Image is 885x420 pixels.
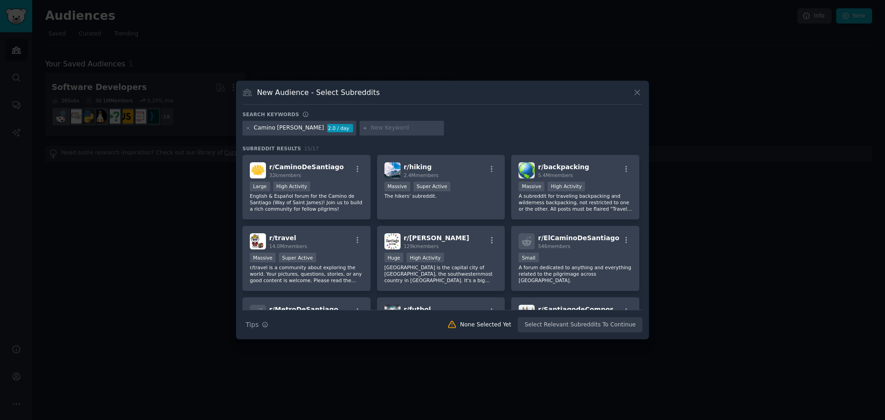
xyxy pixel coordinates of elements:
span: r/ hiking [404,163,432,171]
span: r/ ElCaminoDeSantiago [538,234,619,242]
span: r/ [PERSON_NAME] [404,234,469,242]
img: travel [250,233,266,249]
h3: New Audience - Select Subreddits [257,88,380,97]
span: 546 members [538,243,570,249]
div: High Activity [548,182,585,191]
p: The hikers' subreddit. [384,193,498,199]
img: backpacking [519,162,535,178]
span: 2.4M members [404,172,439,178]
img: CaminoDeSantiago [250,162,266,178]
p: A subreddit for traveling backpacking and wilderness backpacking, not restricted to one or the ot... [519,193,632,212]
p: [GEOGRAPHIC_DATA] is the capital city of [GEOGRAPHIC_DATA], the southwesternmost country in [GEOG... [384,264,498,284]
input: New Keyword [371,124,441,132]
p: A forum dedicated to anything and everything related to the pilgrimage across [GEOGRAPHIC_DATA]. [519,264,632,284]
div: Huge [384,253,404,262]
div: 2.0 / day [327,124,353,132]
span: r/ futbol [404,306,431,313]
img: Santiago [384,233,401,249]
span: r/ backpacking [538,163,589,171]
span: r/ travel [269,234,296,242]
img: SantiagodeCompostela [519,305,535,321]
span: r/ SantiagodeCompostela [538,306,628,313]
img: hiking [384,162,401,178]
div: None Selected Yet [460,321,511,329]
div: Camino [PERSON_NAME] [254,124,324,132]
span: 129k members [404,243,439,249]
span: 14.0M members [269,243,307,249]
div: Large [250,182,270,191]
div: Small [519,253,538,262]
span: Tips [246,320,259,330]
span: r/ MetroDeSantiago [269,306,338,313]
div: High Activity [273,182,311,191]
p: r/travel is a community about exploring the world. Your pictures, questions, stories, or any good... [250,264,363,284]
div: Massive [384,182,410,191]
span: r/ CaminoDeSantiago [269,163,344,171]
div: Super Active [413,182,451,191]
img: futbol [384,305,401,321]
h3: Search keywords [242,111,299,118]
span: 5.4M members [538,172,573,178]
span: Subreddit Results [242,145,301,152]
p: English & Español forum for the Camino de Santiago (Way of Saint James)! Join us to build a rich ... [250,193,363,212]
button: Tips [242,317,271,333]
div: Super Active [279,253,316,262]
div: Massive [250,253,276,262]
div: High Activity [407,253,444,262]
span: 15 / 17 [304,146,319,151]
div: Massive [519,182,544,191]
span: 32k members [269,172,301,178]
